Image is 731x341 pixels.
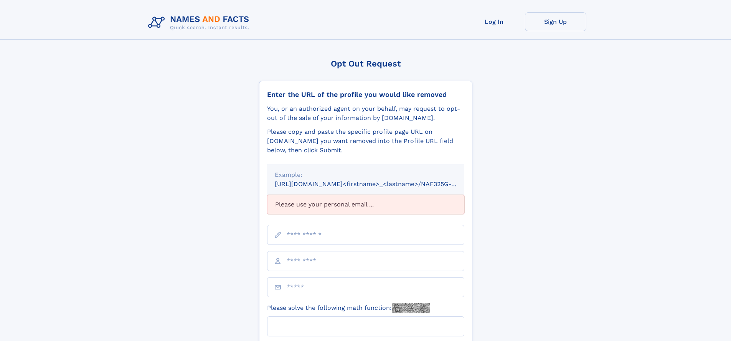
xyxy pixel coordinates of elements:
div: Opt Out Request [259,59,472,68]
div: Please copy and paste the specific profile page URL on [DOMAIN_NAME] you want removed into the Pr... [267,127,464,155]
img: Logo Names and Facts [145,12,256,33]
div: Enter the URL of the profile you would like removed [267,90,464,99]
div: Example: [275,170,457,180]
div: Please use your personal email ... [267,195,464,214]
label: Please solve the following math function: [267,303,430,313]
a: Sign Up [525,12,586,31]
small: [URL][DOMAIN_NAME]<firstname>_<lastname>/NAF325G-xxxxxxxx [275,180,479,188]
a: Log In [464,12,525,31]
div: You, or an authorized agent on your behalf, may request to opt-out of the sale of your informatio... [267,104,464,123]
